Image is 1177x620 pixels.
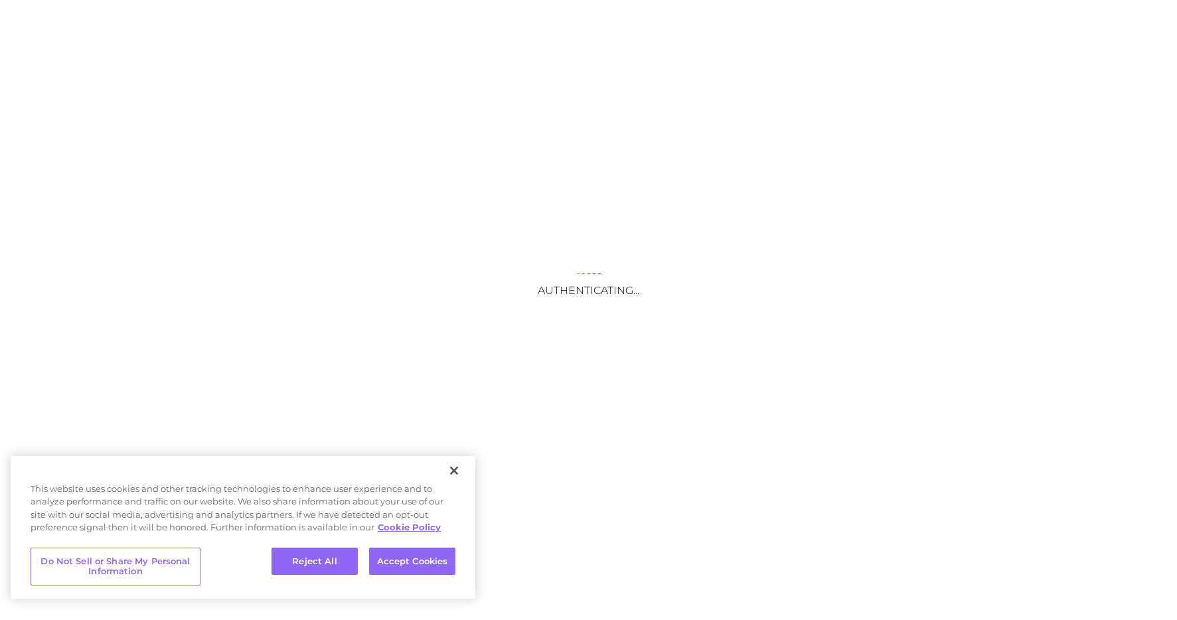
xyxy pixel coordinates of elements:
[31,548,200,585] button: Do Not Sell or Share My Personal Information
[272,548,358,576] button: Reject All
[378,522,441,532] a: More information about your privacy, opens in a new tab
[11,456,475,599] div: Privacy
[11,456,475,599] div: Cookie banner
[369,548,455,576] button: Accept Cookies
[11,483,475,541] div: This website uses cookies and other tracking technologies to enhance user experience and to analy...
[439,456,469,485] button: Close
[456,284,722,297] h3: Authenticating...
